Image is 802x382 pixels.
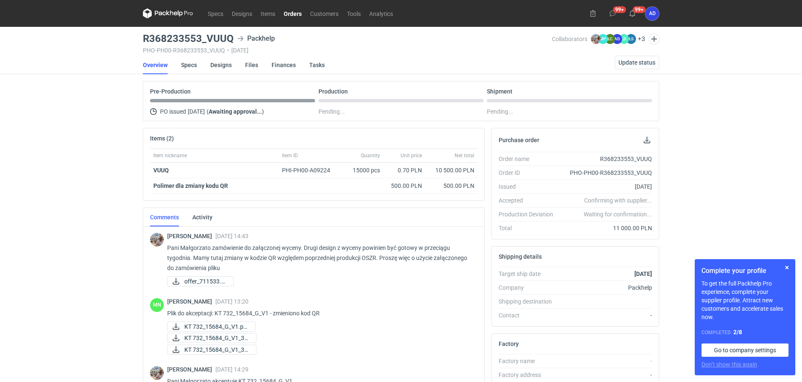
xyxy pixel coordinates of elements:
[167,298,215,305] span: [PERSON_NAME]
[455,152,474,159] span: Net total
[279,8,306,18] a: Orders
[645,7,659,21] button: AD
[487,107,652,117] div: Pending...
[560,371,652,379] div: -
[642,135,652,145] button: Download PO
[560,283,652,292] div: Packhelp
[341,163,383,178] div: 15000 pcs
[487,88,512,95] p: Shipment
[634,270,652,277] strong: [DATE]
[701,279,789,321] p: To get the full Packhelp Pro experience, complete your supplier profile. Attract new customers an...
[153,152,187,159] span: Item nickname
[499,224,560,232] div: Total
[282,166,338,174] div: PHI-PH00-A09224
[228,8,256,18] a: Designs
[638,35,645,43] button: +3
[309,56,325,74] a: Tasks
[188,107,205,117] span: [DATE]
[167,276,234,286] a: offer_711533.pdf
[262,108,264,115] span: )
[429,166,474,174] div: 10 500.00 PLN
[215,298,248,305] span: [DATE] 13:20
[701,343,789,357] a: Go to company settings
[387,182,422,190] div: 500.00 PLN
[560,224,652,232] div: 11 000.00 PLN
[619,34,629,44] figcaption: ŁD
[167,233,215,239] span: [PERSON_NAME]
[210,56,232,74] a: Designs
[184,322,248,331] span: KT 732_15684_G_V1.pd...
[150,298,164,312] figcaption: MN
[552,36,587,42] span: Collaborators
[499,340,519,347] h2: Factory
[649,34,660,44] button: Edit collaborators
[184,333,249,343] span: KT 732_15684_G_V1_3D...
[227,47,229,54] span: •
[272,56,296,74] a: Finances
[167,243,471,273] p: Pani Małgorzato zamówienie do załączonej wyceny. Drugi design z wyceny powinien być gotowy w prze...
[560,182,652,191] div: [DATE]
[584,197,652,204] em: Confirming with supplier...
[150,135,174,142] h2: Items (2)
[150,366,164,380] img: Michał Palasek
[429,182,474,190] div: 500.00 PLN
[318,107,345,117] span: Pending...
[192,208,212,226] a: Activity
[237,34,275,44] div: Packhelp
[167,366,215,373] span: [PERSON_NAME]
[591,34,601,44] img: Michał Palasek
[150,208,179,226] a: Comments
[615,56,659,69] button: Update status
[733,329,742,335] strong: 2 / 8
[153,167,169,174] strong: VUUQ
[282,152,298,159] span: Item ID
[167,345,256,355] a: KT 732_15684_G_V1_3D...
[618,60,655,65] span: Update status
[499,283,560,292] div: Company
[499,182,560,191] div: Issued
[343,8,365,18] a: Tools
[204,8,228,18] a: Specs
[701,328,789,337] div: Completed:
[701,360,757,369] button: Don’t show this again
[645,7,659,21] div: Anita Dolczewska
[143,34,234,44] h3: R368233553_VUUQ
[167,333,256,343] a: KT 732_15684_G_V1_3D...
[499,196,560,205] div: Accepted
[499,297,560,306] div: Shipping destination
[626,34,636,44] figcaption: ŁS
[499,253,542,260] h2: Shipping details
[361,152,380,159] span: Quantity
[701,266,789,276] h1: Complete your profile
[150,233,164,247] img: Michał Palasek
[499,137,539,143] h2: Purchase order
[153,182,228,189] strong: Polimer dla zmiany kodu QR
[150,88,191,95] p: Pre-Production
[167,345,251,355] div: KT 732_15684_G_V1_3D.JPG
[167,322,256,332] a: KT 732_15684_G_V1.pd...
[215,366,248,373] span: [DATE] 14:29
[612,34,622,44] figcaption: AD
[605,34,615,44] figcaption: ŁC
[499,311,560,320] div: Contact
[167,308,471,318] p: Plik do akceptacji: KT 732_15684_G_V1 - zmieniono kod QR
[560,357,652,365] div: -
[215,233,248,239] span: [DATE] 14:43
[499,371,560,379] div: Factory address
[598,34,608,44] figcaption: MP
[499,169,560,177] div: Order ID
[245,56,258,74] a: Files
[606,7,619,20] button: 99+
[626,7,639,20] button: 99+
[306,8,343,18] a: Customers
[184,345,249,354] span: KT 732_15684_G_V1_3D...
[499,357,560,365] div: Factory name
[499,270,560,278] div: Target ship date
[181,56,197,74] a: Specs
[499,210,560,218] div: Production Deviation
[143,8,193,18] svg: Packhelp Pro
[256,8,279,18] a: Items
